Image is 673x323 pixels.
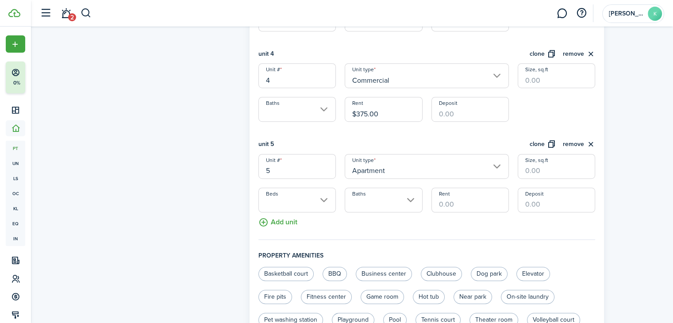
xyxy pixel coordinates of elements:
[6,231,25,246] a: in
[356,267,412,281] label: Business center
[431,188,509,212] input: 0.00
[501,290,554,304] label: On-site laundry
[6,216,25,231] a: eq
[8,9,20,17] img: TenantCloud
[11,79,22,87] p: 0%
[471,267,508,281] label: Dog park
[518,63,595,88] input: 0.00
[6,186,25,201] a: oc
[68,13,76,21] span: 2
[454,290,492,304] label: Near park
[6,171,25,186] a: ls
[518,154,595,179] input: 0.00
[6,62,79,93] button: 0%
[518,188,595,212] input: 0.00
[258,251,596,267] h4: Property amenities
[554,2,570,25] a: Messaging
[258,212,297,228] button: Add unit
[529,49,556,59] button: clone
[37,5,54,22] button: Open sidebar
[6,35,25,53] button: Open menu
[648,7,662,21] avatar-text: K
[6,156,25,171] a: un
[609,11,644,17] span: kim
[81,6,92,21] button: Search
[361,290,404,304] label: Game room
[258,63,336,88] input: Unit name
[516,267,550,281] label: Elevator
[529,139,556,150] button: clone
[258,139,274,150] h4: unit 5
[301,290,352,304] label: Fitness center
[562,139,595,150] button: remove
[345,97,422,122] input: 0.00
[413,290,445,304] label: Hot tub
[6,201,25,216] a: kl
[323,267,347,281] label: BBQ
[6,141,25,156] a: pt
[58,2,74,25] a: Notifications
[258,154,336,179] input: Unit name
[421,267,462,281] label: Clubhouse
[574,6,589,21] button: Open resource center
[431,97,509,122] input: 0.00
[562,49,595,59] button: remove
[258,267,314,281] label: Basketball court
[258,290,292,304] label: Fire pits
[258,49,274,59] h4: unit 4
